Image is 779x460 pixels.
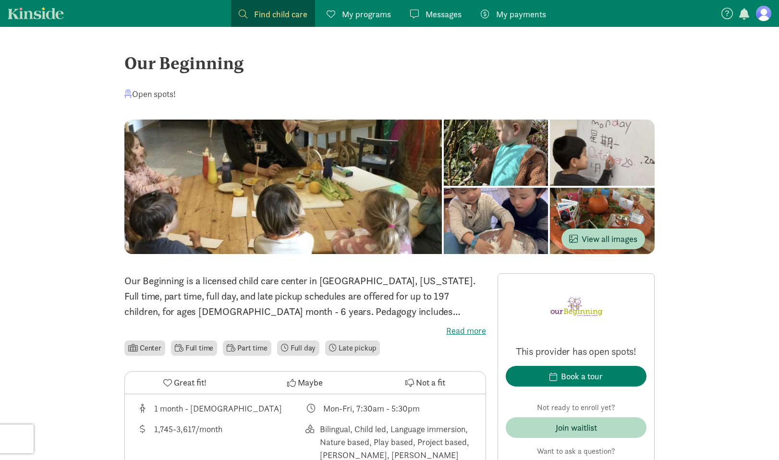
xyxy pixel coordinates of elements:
[277,340,320,356] li: Full day
[561,229,645,249] button: View all images
[171,340,217,356] li: Full time
[223,340,271,356] li: Part time
[506,417,646,438] button: Join waitlist
[245,372,365,394] button: Maybe
[124,340,165,356] li: Center
[496,8,546,21] span: My payments
[124,325,486,337] label: Read more
[325,340,380,356] li: Late pickup
[254,8,307,21] span: Find child care
[124,87,176,100] div: Open spots!
[426,8,462,21] span: Messages
[342,8,391,21] span: My programs
[174,376,207,389] span: Great fit!
[298,376,323,389] span: Maybe
[506,366,646,387] button: Book a tour
[506,402,646,413] p: Not ready to enroll yet?
[8,7,64,19] a: Kinside
[125,372,245,394] button: Great fit!
[556,421,597,434] div: Join waitlist
[569,232,637,245] span: View all images
[124,50,655,76] div: Our Beginning
[154,402,282,415] div: 1 month - [DEMOGRAPHIC_DATA]
[323,402,420,415] div: Mon-Fri, 7:30am - 5:30pm
[506,345,646,358] p: This provider has open spots!
[416,376,445,389] span: Not a fit
[136,402,305,415] div: Age range for children that this provider cares for
[506,446,646,457] p: Want to ask a question?
[365,372,486,394] button: Not a fit
[561,370,603,383] div: Book a tour
[548,281,605,333] img: Provider logo
[124,273,486,319] p: Our Beginning is a licensed child care center in [GEOGRAPHIC_DATA], [US_STATE]. Full time, part t...
[305,402,475,415] div: Class schedule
